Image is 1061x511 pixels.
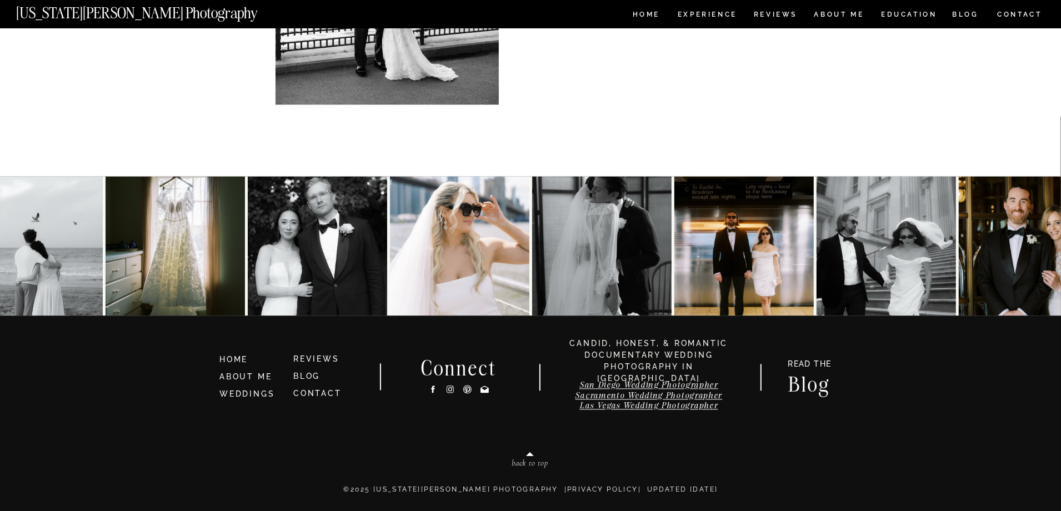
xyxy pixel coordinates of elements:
img: Young and in love in NYC! Dana and Jordan 🤍 [248,177,387,316]
a: CONTACT [293,389,342,398]
a: REVIEWS [293,355,339,364]
a: REVIEWS [754,11,795,21]
p: ©2025 [US_STATE][PERSON_NAME] PHOTOGRAPHY | | Updated [DATE] [197,485,864,507]
h3: candid, honest, & romantic Documentary Wedding photography in [GEOGRAPHIC_DATA] [555,338,742,373]
a: Las Vegas Wedding Photographer [580,400,718,411]
a: EDUCATION [880,11,938,21]
a: READ THE [782,360,837,372]
a: HOME [219,354,284,367]
a: San Diego Wedding Photographer [579,380,718,390]
a: ABOUT ME [814,11,864,21]
a: BLOG [952,11,979,21]
a: Privacy Policy [567,486,638,494]
a: BLOG [293,372,320,381]
a: CONTACT [997,8,1043,21]
img: Anna & Felipe — embracing the moment, and the magic follows. [532,177,672,316]
a: WEDDINGS [219,390,274,399]
a: Experience [678,11,736,21]
img: Kat & Jett, NYC style [817,177,956,316]
img: Elaine and this dress 🤍🤍🤍 [106,177,245,316]
a: Sacramento Wedding Photographer [575,390,723,401]
a: [US_STATE][PERSON_NAME] Photography [16,6,295,15]
a: back to top [464,459,595,472]
a: Blog [777,375,842,392]
a: ABOUT ME [219,373,272,382]
a: HOME [630,11,662,21]
img: Dina & Kelvin [390,177,529,316]
h2: Connect [407,359,511,377]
